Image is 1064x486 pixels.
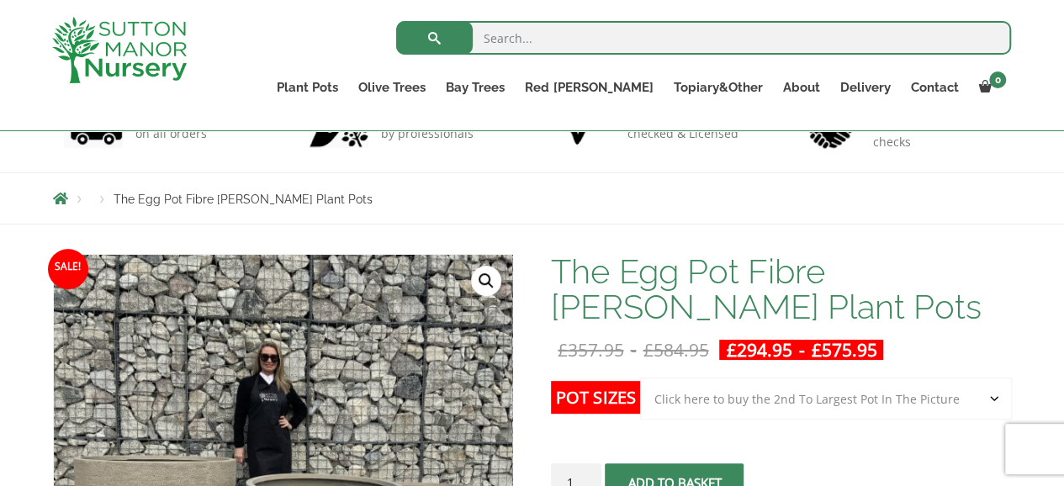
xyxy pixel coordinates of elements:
[558,338,623,362] bdi: 357.95
[663,76,772,99] a: Topiary&Other
[719,340,883,360] ins: -
[436,76,515,99] a: Bay Trees
[551,254,1011,325] h1: The Egg Pot Fibre [PERSON_NAME] Plant Pots
[900,76,968,99] a: Contact
[811,338,821,362] span: £
[643,338,653,362] span: £
[643,338,708,362] bdi: 584.95
[471,266,501,296] a: View full-screen image gallery
[135,125,220,142] p: on all orders
[726,338,791,362] bdi: 294.95
[551,381,640,414] label: Pot Sizes
[772,76,829,99] a: About
[551,340,715,360] del: -
[989,71,1006,88] span: 0
[811,338,876,362] bdi: 575.95
[726,338,736,362] span: £
[829,76,900,99] a: Delivery
[52,17,187,83] img: logo
[48,249,88,289] span: Sale!
[627,125,738,142] p: checked & Licensed
[558,338,568,362] span: £
[53,192,1012,205] nav: Breadcrumbs
[348,76,436,99] a: Olive Trees
[267,76,348,99] a: Plant Pots
[515,76,663,99] a: Red [PERSON_NAME]
[114,193,373,206] span: The Egg Pot Fibre [PERSON_NAME] Plant Pots
[968,76,1011,99] a: 0
[873,117,1001,151] p: consistent price checks
[396,21,1011,55] input: Search...
[381,125,474,142] p: by professionals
